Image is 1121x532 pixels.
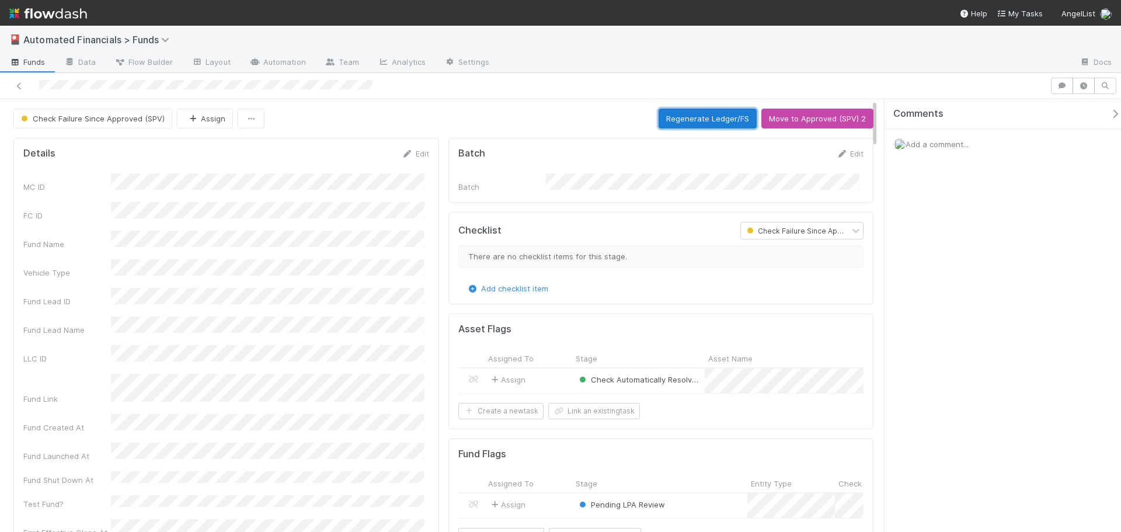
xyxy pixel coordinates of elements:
button: Link an existingtask [548,403,640,419]
span: Check Failure Since Approved (SPV) [744,227,883,235]
div: Pending LPA Review [577,499,665,510]
span: Assigned To [488,353,534,364]
a: Edit [402,149,429,158]
span: Check Name [838,478,885,489]
div: MC ID [23,181,111,193]
a: Flow Builder [105,54,182,72]
div: Batch [458,181,546,193]
span: Pending LPA Review [577,500,665,509]
a: Settings [435,54,499,72]
div: Check Automatically Resolved [577,374,699,385]
img: avatar_574f8970-b283-40ff-a3d7-26909d9947cc.png [1100,8,1112,20]
div: There are no checklist items for this stage. [458,245,864,267]
button: Regenerate Ledger/FS [659,109,757,128]
button: Move to Approved (SPV) 2 [761,109,873,128]
div: Vehicle Type [23,267,111,279]
button: Create a newtask [458,403,544,419]
span: AngelList [1061,9,1095,18]
a: Data [55,54,105,72]
span: Comments [893,108,944,120]
div: Fund Lead Name [23,324,111,336]
h5: Details [23,148,55,159]
span: Stage [576,353,597,364]
span: Assign [489,374,525,385]
span: Assigned To [488,478,534,489]
span: My Tasks [997,9,1043,18]
a: Automation [240,54,315,72]
h5: Batch [458,148,485,159]
div: FC ID [23,210,111,221]
h5: Asset Flags [458,324,511,335]
div: Fund Lead ID [23,295,111,307]
button: Assign [177,109,233,128]
a: Analytics [368,54,435,72]
span: Flow Builder [114,56,173,68]
span: 🎴 [9,34,21,44]
span: Add a comment... [906,140,969,149]
a: Add checklist item [467,284,548,293]
span: Automated Financials > Funds [23,34,175,46]
div: Fund Name [23,238,111,250]
span: Assign [489,499,525,510]
h5: Checklist [458,225,502,237]
div: Fund Launched At [23,450,111,462]
a: Docs [1070,54,1121,72]
div: LLC ID [23,353,111,364]
span: Check Automatically Resolved [577,375,701,384]
a: Team [315,54,368,72]
div: Help [959,8,987,19]
a: My Tasks [997,8,1043,19]
span: Stage [576,478,597,489]
div: Fund Shut Down At [23,474,111,486]
span: Check Failure Since Approved (SPV) [19,114,165,123]
div: Test Fund? [23,498,111,510]
img: avatar_574f8970-b283-40ff-a3d7-26909d9947cc.png [894,138,906,150]
span: Entity Type [751,478,792,489]
button: Check Failure Since Approved (SPV) [13,109,172,128]
span: Funds [9,56,46,68]
div: Fund Link [23,393,111,405]
h5: Fund Flags [458,448,506,460]
img: logo-inverted-e16ddd16eac7371096b0.svg [9,4,87,23]
a: Edit [836,149,864,158]
div: Fund Created At [23,422,111,433]
a: Layout [182,54,240,72]
span: Asset Name [708,353,753,364]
